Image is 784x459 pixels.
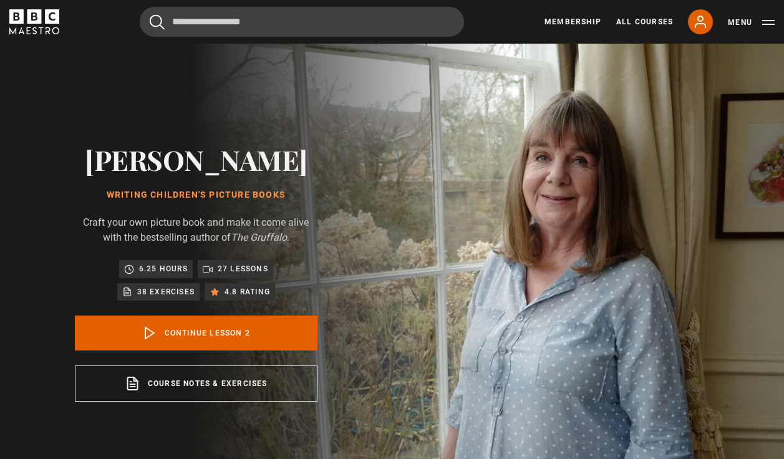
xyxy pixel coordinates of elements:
[231,231,287,243] i: The Gruffalo
[728,16,775,29] button: Toggle navigation
[75,190,317,200] h1: Writing Children's Picture Books
[75,215,317,245] p: Craft your own picture book and make it come alive with the bestselling author of .
[225,286,270,298] p: 4.8 rating
[137,286,195,298] p: 38 exercises
[140,7,464,37] input: Search
[75,143,317,175] h2: [PERSON_NAME]
[75,316,317,350] a: Continue lesson 2
[9,9,59,34] svg: BBC Maestro
[544,16,601,27] a: Membership
[218,263,268,275] p: 27 lessons
[139,263,188,275] p: 6.25 hours
[616,16,673,27] a: All Courses
[150,14,165,30] button: Submit the search query
[75,365,317,402] a: Course notes & exercises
